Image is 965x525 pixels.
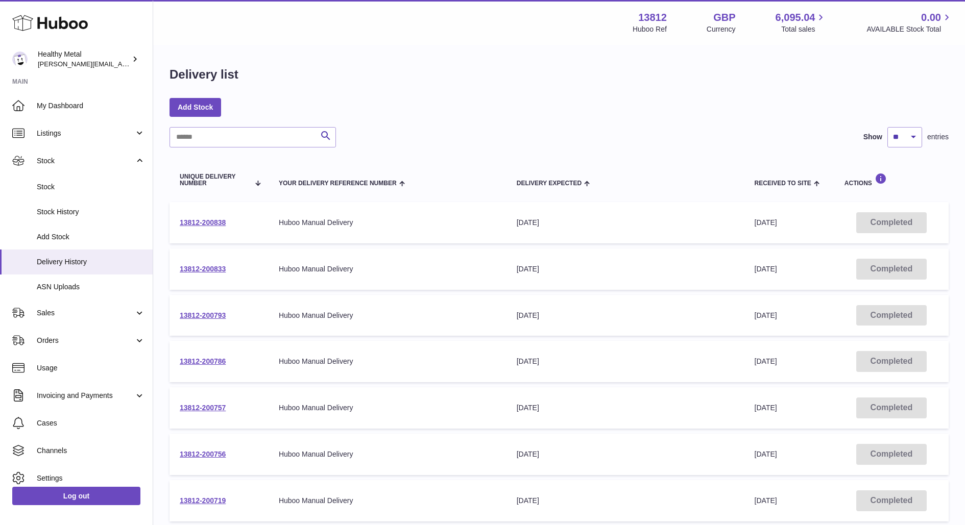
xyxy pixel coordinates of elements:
div: Huboo Manual Delivery [279,496,496,506]
span: My Dashboard [37,101,145,111]
span: Delivery Expected [517,180,582,187]
span: [DATE] [755,404,777,412]
a: 13812-200756 [180,450,226,458]
div: Actions [845,173,938,187]
span: Stock [37,182,145,192]
span: Usage [37,363,145,373]
div: Huboo Manual Delivery [279,357,496,366]
span: Invoicing and Payments [37,391,134,401]
div: [DATE] [517,403,734,413]
span: Delivery History [37,257,145,267]
span: Cases [37,418,145,428]
a: 13812-200833 [180,265,226,273]
div: Huboo Manual Delivery [279,311,496,320]
div: [DATE] [517,311,734,320]
span: Total sales [781,24,827,34]
span: Sales [37,308,134,318]
div: [DATE] [517,218,734,228]
span: AVAILABLE Stock Total [866,24,953,34]
span: [DATE] [755,450,777,458]
a: 6,095.04 Total sales [776,11,827,34]
span: [DATE] [755,357,777,365]
span: Unique Delivery Number [180,173,250,187]
div: Healthy Metal [38,49,130,69]
div: Huboo Manual Delivery [279,218,496,228]
div: [DATE] [517,449,734,459]
img: jose@healthy-metal.com [12,52,28,67]
span: entries [927,132,949,142]
span: Settings [37,473,145,483]
a: 13812-200786 [180,357,226,365]
div: Huboo Ref [633,24,667,34]
div: Huboo Manual Delivery [279,403,496,413]
div: [DATE] [517,264,734,274]
div: [DATE] [517,496,734,506]
span: [DATE] [755,265,777,273]
a: 13812-200793 [180,311,226,319]
span: [DATE] [755,311,777,319]
a: 0.00 AVAILABLE Stock Total [866,11,953,34]
strong: GBP [713,11,735,24]
span: Received to Site [755,180,811,187]
span: 6,095.04 [776,11,815,24]
div: Huboo Manual Delivery [279,264,496,274]
div: Currency [707,24,736,34]
span: Stock [37,156,134,166]
div: Huboo Manual Delivery [279,449,496,459]
span: Your Delivery Reference Number [279,180,397,187]
h1: Delivery list [170,66,238,83]
a: Log out [12,487,140,505]
div: [DATE] [517,357,734,366]
a: 13812-200719 [180,496,226,505]
span: Stock History [37,207,145,217]
span: Channels [37,446,145,456]
a: 13812-200757 [180,404,226,412]
span: Orders [37,336,134,345]
span: Listings [37,129,134,138]
span: 0.00 [921,11,941,24]
a: Add Stock [170,98,221,116]
strong: 13812 [638,11,667,24]
span: [DATE] [755,218,777,227]
span: ASN Uploads [37,282,145,292]
label: Show [863,132,882,142]
a: 13812-200838 [180,218,226,227]
span: Add Stock [37,232,145,242]
span: [PERSON_NAME][EMAIL_ADDRESS][DOMAIN_NAME] [38,60,205,68]
span: [DATE] [755,496,777,505]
